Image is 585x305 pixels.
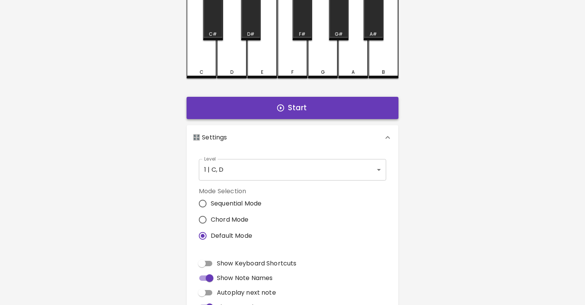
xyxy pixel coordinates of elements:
[299,31,306,38] div: F#
[217,259,296,268] span: Show Keyboard Shortcuts
[230,69,233,76] div: D
[187,97,398,119] button: Start
[187,125,398,150] div: 🎛️ Settings
[211,199,261,208] span: Sequential Mode
[211,231,252,240] span: Default Mode
[204,156,216,162] label: Level
[200,69,203,76] div: C
[382,69,385,76] div: B
[209,31,217,38] div: C#
[199,187,268,196] label: Mode Selection
[247,31,254,38] div: D#
[370,31,377,38] div: A#
[352,69,355,76] div: A
[217,274,273,283] span: Show Note Names
[211,215,249,224] span: Chord Mode
[261,69,263,76] div: E
[335,31,343,38] div: G#
[217,288,276,297] span: Autoplay next note
[199,159,386,181] div: 1 | C, D
[291,69,294,76] div: F
[193,133,227,142] p: 🎛️ Settings
[321,69,325,76] div: G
